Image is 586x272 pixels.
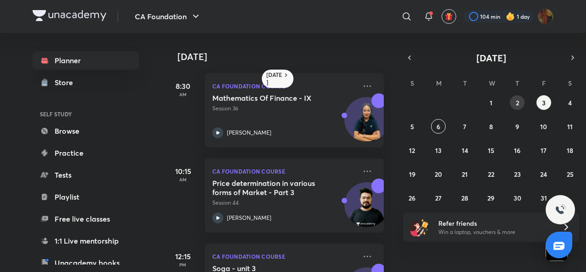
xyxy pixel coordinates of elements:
[536,190,551,205] button: October 31, 2025
[33,106,139,122] h6: SELF STUDY
[540,170,547,179] abbr: October 24, 2025
[165,262,201,267] p: PM
[514,170,521,179] abbr: October 23, 2025
[33,232,139,250] a: 1:1 Live mentorship
[165,81,201,92] h5: 8:30
[345,102,389,146] img: Avatar
[555,204,566,215] img: ttu
[536,95,551,110] button: October 3, 2025
[33,166,139,184] a: Tests
[510,95,525,110] button: October 2, 2025
[212,104,356,113] p: Session 36
[442,9,456,24] button: avatar
[33,144,139,162] a: Practice
[510,190,525,205] button: October 30, 2025
[410,79,414,87] abbr: Sunday
[538,9,553,24] img: gungun Raj
[405,119,420,134] button: October 5, 2025
[458,143,472,158] button: October 14, 2025
[431,119,446,134] button: October 6, 2025
[431,143,446,158] button: October 13, 2025
[405,190,420,205] button: October 26, 2025
[405,143,420,158] button: October 12, 2025
[563,143,577,158] button: October 18, 2025
[458,119,472,134] button: October 7, 2025
[33,122,139,140] a: Browse
[445,12,453,21] img: avatar
[212,81,356,92] p: CA Foundation Course
[177,51,393,62] h4: [DATE]
[458,190,472,205] button: October 28, 2025
[563,119,577,134] button: October 11, 2025
[489,79,495,87] abbr: Wednesday
[484,143,498,158] button: October 15, 2025
[410,218,429,236] img: referral
[463,79,467,87] abbr: Tuesday
[542,79,546,87] abbr: Friday
[437,122,440,131] abbr: October 6, 2025
[487,194,494,202] abbr: October 29, 2025
[490,98,492,107] abbr: October 1, 2025
[435,146,442,155] abbr: October 13, 2025
[410,122,414,131] abbr: October 5, 2025
[405,167,420,181] button: October 19, 2025
[212,93,326,103] h5: Mathematics Of Finance - IX
[540,122,547,131] abbr: October 10, 2025
[435,194,442,202] abbr: October 27, 2025
[165,92,201,97] p: AM
[510,143,525,158] button: October 16, 2025
[510,119,525,134] button: October 9, 2025
[488,170,494,179] abbr: October 22, 2025
[165,166,201,177] h5: 10:15
[409,170,415,179] abbr: October 19, 2025
[568,98,572,107] abbr: October 4, 2025
[563,95,577,110] button: October 4, 2025
[506,12,515,21] img: streak
[212,166,356,177] p: CA Foundation Course
[567,170,574,179] abbr: October 25, 2025
[462,146,468,155] abbr: October 14, 2025
[33,210,139,228] a: Free live classes
[458,167,472,181] button: October 21, 2025
[212,251,356,262] p: CA Foundation Course
[536,167,551,181] button: October 24, 2025
[515,122,519,131] abbr: October 9, 2025
[461,194,468,202] abbr: October 28, 2025
[484,167,498,181] button: October 22, 2025
[129,7,207,26] button: CA Foundation
[266,71,282,86] h6: [DATE]
[33,188,139,206] a: Playlist
[33,254,139,272] a: Unacademy books
[227,129,271,137] p: [PERSON_NAME]
[438,228,551,236] p: Win a laptop, vouchers & more
[431,190,446,205] button: October 27, 2025
[510,167,525,181] button: October 23, 2025
[567,122,573,131] abbr: October 11, 2025
[515,79,519,87] abbr: Thursday
[212,199,356,207] p: Session 44
[212,179,326,197] h5: Price determination in various forms of Market - Part 3
[416,51,566,64] button: [DATE]
[489,122,493,131] abbr: October 8, 2025
[484,95,498,110] button: October 1, 2025
[165,177,201,182] p: AM
[409,146,415,155] abbr: October 12, 2025
[436,79,442,87] abbr: Monday
[563,167,577,181] button: October 25, 2025
[536,143,551,158] button: October 17, 2025
[541,194,547,202] abbr: October 31, 2025
[462,170,468,179] abbr: October 21, 2025
[55,77,78,88] div: Store
[567,146,573,155] abbr: October 18, 2025
[431,167,446,181] button: October 20, 2025
[345,187,389,231] img: Avatar
[165,251,201,262] h5: 12:15
[516,98,519,107] abbr: October 2, 2025
[568,79,572,87] abbr: Saturday
[514,146,520,155] abbr: October 16, 2025
[476,52,506,64] span: [DATE]
[435,170,442,179] abbr: October 20, 2025
[463,122,466,131] abbr: October 7, 2025
[33,10,106,23] a: Company Logo
[438,218,551,228] h6: Refer friends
